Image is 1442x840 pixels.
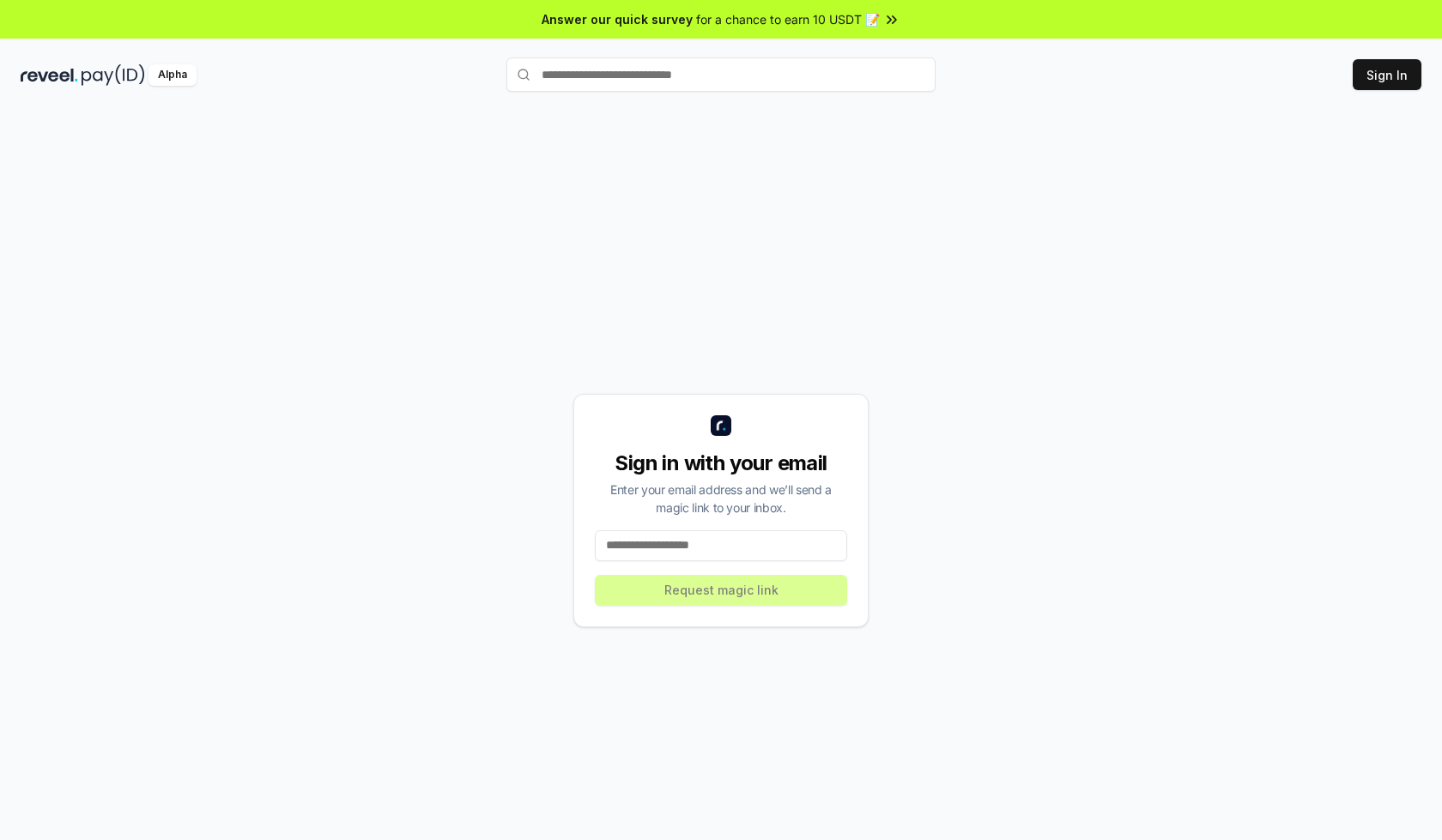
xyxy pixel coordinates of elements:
[1353,59,1421,90] button: Sign In
[82,64,145,86] img: pay_id
[21,64,78,86] img: reveel_dark
[542,10,693,28] span: Answer our quick survey
[595,450,847,477] div: Sign in with your email
[711,415,731,436] img: logo_small
[595,480,847,517] div: Enter your email address and we’ll send a magic link to your inbox.
[696,10,880,28] span: for a chance to earn 10 USDT 📝
[148,64,197,86] div: Alpha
